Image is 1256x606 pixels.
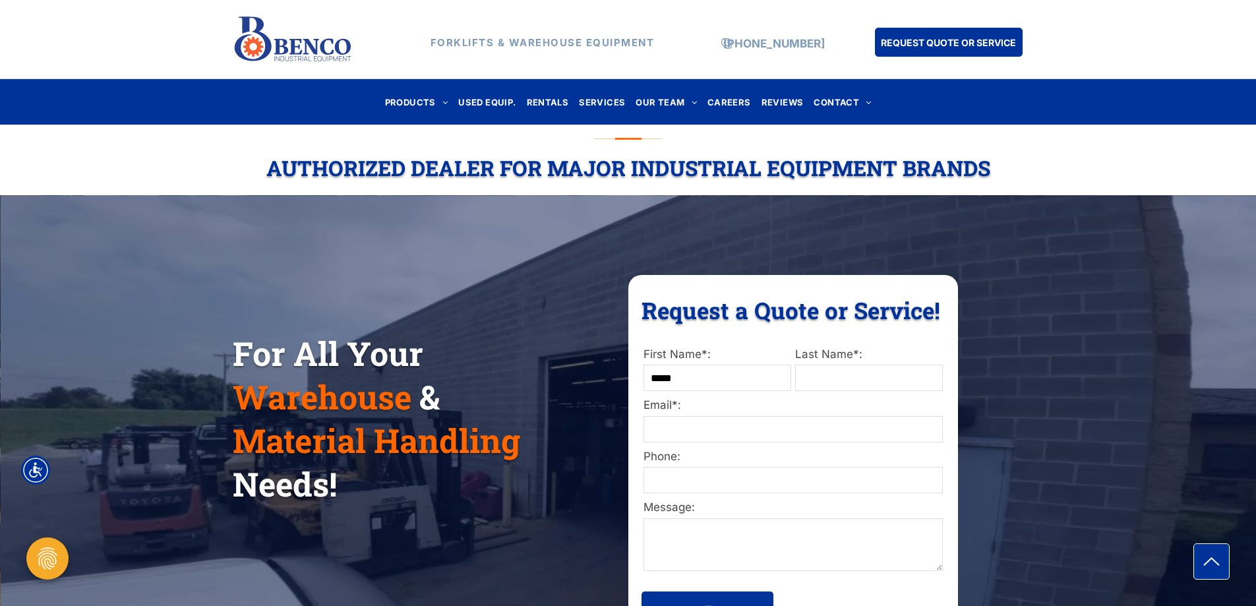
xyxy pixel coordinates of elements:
[574,93,630,111] a: SERVICES
[643,397,943,414] label: Email*:
[795,346,943,363] label: Last Name*:
[233,419,520,462] span: Material Handling
[380,93,454,111] a: PRODUCTS
[233,462,337,506] span: Needs!
[630,93,702,111] a: OUR TEAM
[266,154,990,182] span: Authorized Dealer For Major Industrial Equipment Brands
[643,499,943,516] label: Message:
[233,332,423,375] span: For All Your
[522,93,574,111] a: RENTALS
[642,295,940,325] span: Request a Quote or Service!
[431,36,655,49] strong: FORKLIFTS & WAREHOUSE EQUIPMENT
[419,375,440,419] span: &
[881,30,1016,55] span: REQUEST QUOTE OR SERVICE
[233,375,411,419] span: Warehouse
[756,93,809,111] a: REVIEWS
[702,93,756,111] a: CAREERS
[643,448,943,466] label: Phone:
[453,93,521,111] a: USED EQUIP.
[643,346,791,363] label: First Name*:
[875,28,1023,57] a: REQUEST QUOTE OR SERVICE
[808,93,876,111] a: CONTACT
[21,456,50,485] div: Accessibility Menu
[723,37,825,50] a: [PHONE_NUMBER]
